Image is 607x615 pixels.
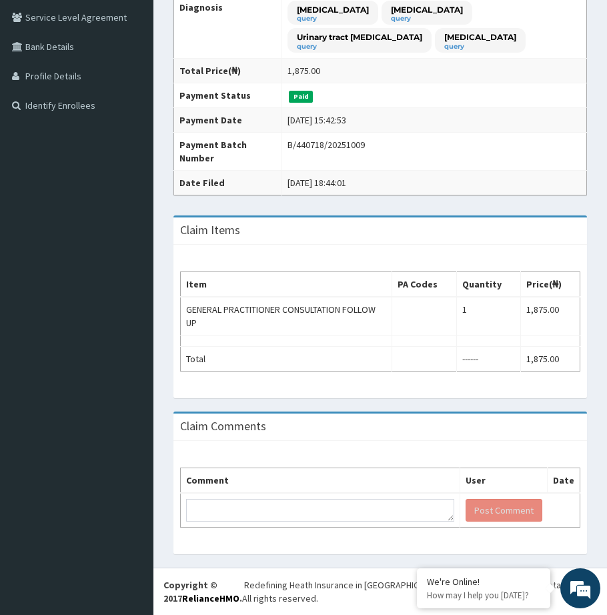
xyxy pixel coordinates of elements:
[457,297,521,336] td: 1
[521,347,580,372] td: 1,875.00
[289,91,313,103] span: Paid
[174,108,282,133] th: Payment Date
[287,138,365,151] div: B/440718/20251009
[181,272,392,297] th: Item
[174,133,282,171] th: Payment Batch Number
[427,590,540,601] p: How may I help you today?
[244,578,597,592] div: Redefining Heath Insurance in [GEOGRAPHIC_DATA] using Telemedicine and Data Science!
[180,420,266,432] h3: Claim Comments
[466,499,542,522] button: Post Comment
[181,468,460,494] th: Comment
[181,347,392,372] td: Total
[69,75,224,92] div: Chat with us now
[297,4,369,15] p: [MEDICAL_DATA]
[219,7,251,39] div: Minimize live chat window
[153,568,607,615] footer: All rights reserved.
[521,272,580,297] th: Price(₦)
[287,64,320,77] div: 1,875.00
[174,59,282,83] th: Total Price(₦)
[444,31,516,43] p: [MEDICAL_DATA]
[457,347,521,372] td: ------
[460,468,548,494] th: User
[297,31,422,43] p: Urinary tract [MEDICAL_DATA]
[180,224,240,236] h3: Claim Items
[392,272,457,297] th: PA Codes
[444,43,516,50] small: query
[548,468,580,494] th: Date
[182,592,239,604] a: RelianceHMO
[287,176,346,189] div: [DATE] 18:44:01
[25,67,54,100] img: d_794563401_company_1708531726252_794563401
[287,113,346,127] div: [DATE] 15:42:53
[174,171,282,195] th: Date Filed
[391,4,463,15] p: [MEDICAL_DATA]
[174,83,282,108] th: Payment Status
[391,15,463,22] small: query
[163,579,242,604] strong: Copyright © 2017 .
[457,272,521,297] th: Quantity
[521,297,580,336] td: 1,875.00
[181,297,392,336] td: GENERAL PRACTITIONER CONSULTATION FOLLOW UP
[77,168,184,303] span: We're online!
[297,43,422,50] small: query
[7,364,254,411] textarea: Type your message and hit 'Enter'
[427,576,540,588] div: We're Online!
[297,15,369,22] small: query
